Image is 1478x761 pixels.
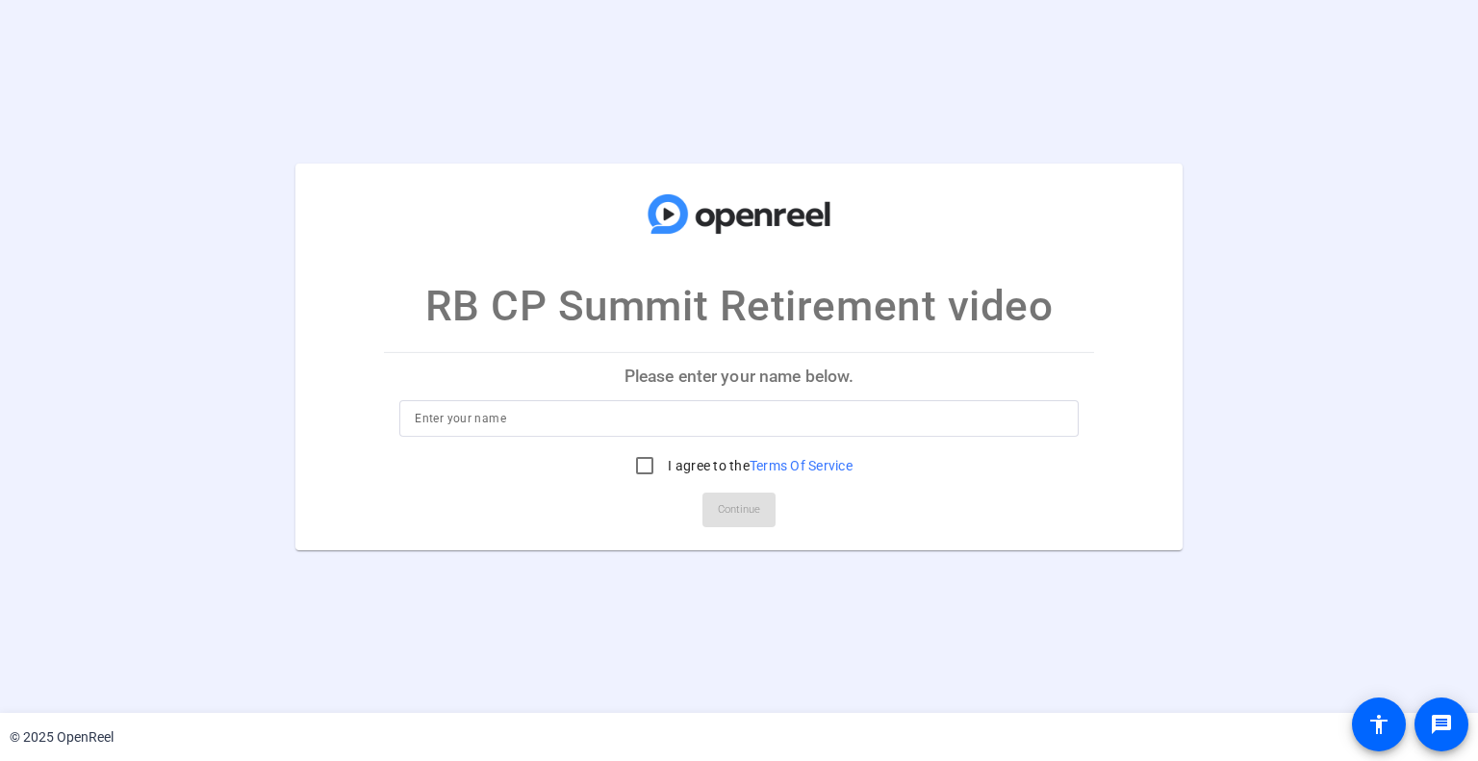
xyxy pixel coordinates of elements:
mat-icon: accessibility [1367,713,1390,736]
img: company-logo [643,182,835,245]
input: Enter your name [415,407,1062,430]
a: Terms Of Service [750,458,853,473]
p: Please enter your name below. [384,353,1093,399]
div: © 2025 OpenReel [10,727,114,748]
p: RB CP Summit Retirement video [425,274,1054,338]
mat-icon: message [1430,713,1453,736]
label: I agree to the [664,456,853,475]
